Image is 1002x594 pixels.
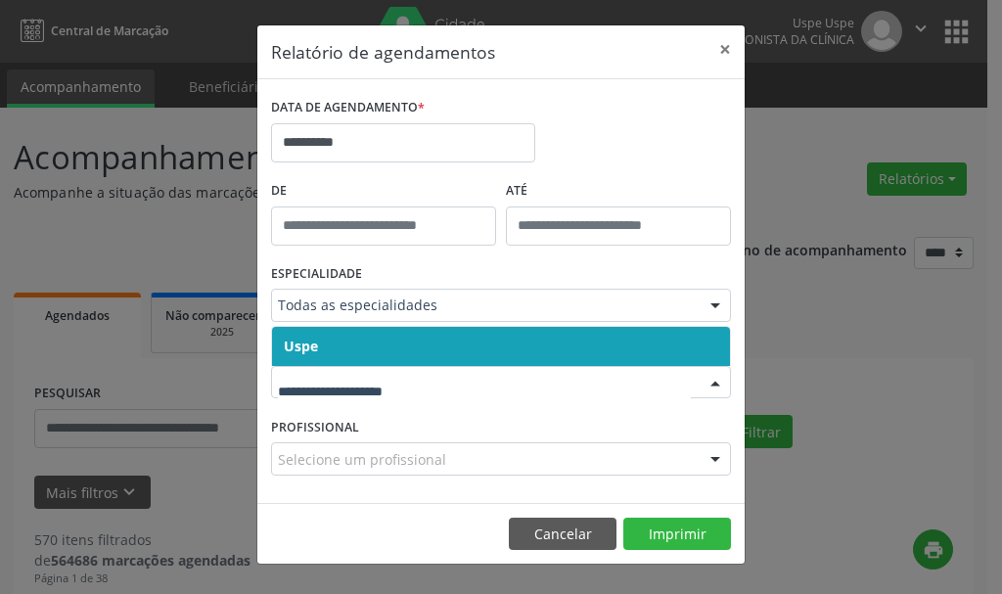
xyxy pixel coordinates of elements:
label: De [271,176,496,206]
label: DATA DE AGENDAMENTO [271,93,425,123]
h5: Relatório de agendamentos [271,39,495,65]
button: Cancelar [509,518,616,551]
label: ESPECIALIDADE [271,259,362,290]
span: Selecione um profissional [278,449,446,470]
button: Imprimir [623,518,731,551]
span: Uspe [284,337,318,355]
span: Todas as especialidades [278,296,691,315]
label: PROFISSIONAL [271,412,359,442]
button: Close [706,25,745,73]
label: ATÉ [506,176,731,206]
